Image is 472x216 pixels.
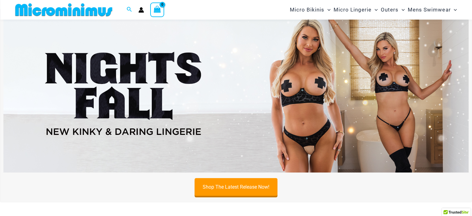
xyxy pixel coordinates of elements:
a: Mens SwimwearMenu ToggleMenu Toggle [406,2,458,18]
a: Shop The Latest Release Now! [195,178,277,196]
span: Menu Toggle [324,2,330,18]
a: Micro LingerieMenu ToggleMenu Toggle [332,2,379,18]
a: OutersMenu ToggleMenu Toggle [379,2,406,18]
span: Mens Swimwear [408,2,451,18]
span: Micro Lingerie [334,2,371,18]
nav: Site Navigation [287,1,460,19]
span: Menu Toggle [398,2,405,18]
a: View Shopping Cart, empty [150,2,164,17]
span: Menu Toggle [451,2,457,18]
img: Night's Fall Silver Leopard Pack [3,14,469,172]
span: Menu Toggle [371,2,378,18]
span: Outers [381,2,398,18]
a: Micro BikinisMenu ToggleMenu Toggle [288,2,332,18]
a: Account icon link [138,7,144,13]
img: MM SHOP LOGO FLAT [13,3,115,17]
a: Search icon link [127,6,132,14]
span: Micro Bikinis [290,2,324,18]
